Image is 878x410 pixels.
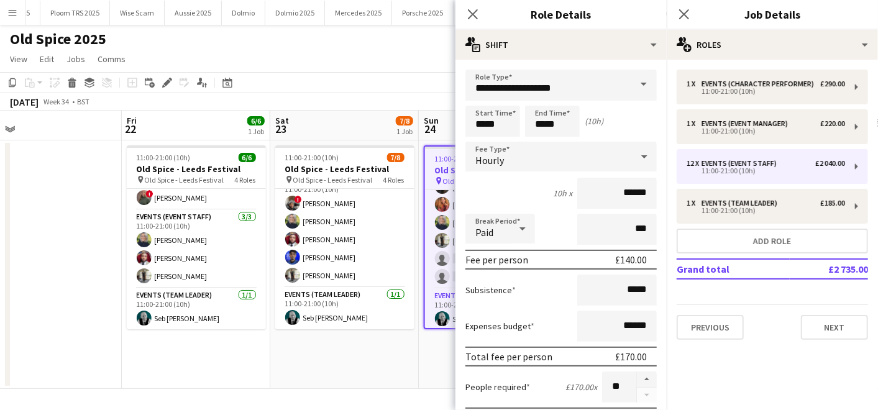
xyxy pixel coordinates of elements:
app-card-role: Events (Team Leader)1/111:00-21:00 (10h)Seb [PERSON_NAME] [275,288,414,330]
div: 1 x [687,199,702,207]
button: Add role [677,229,868,253]
button: Dolmio [222,1,265,25]
span: Paid [475,226,493,239]
span: 6/6 [247,116,265,125]
div: BST [77,97,89,106]
h3: Job Details [667,6,878,22]
div: [DATE] [10,96,39,108]
div: 12 x [687,159,702,168]
div: £220.00 [820,119,845,128]
app-card-role: Events (Event Staff)3/311:00-21:00 (10h)[PERSON_NAME][PERSON_NAME][PERSON_NAME] [127,210,266,288]
button: Old Spice 2025 [454,1,522,25]
a: Edit [35,51,59,67]
label: Expenses budget [465,321,534,332]
button: Aussie 2025 [165,1,222,25]
div: £185.00 [820,199,845,207]
span: 7/8 [396,116,413,125]
div: Shift [455,30,667,60]
span: ! [295,196,302,203]
button: Porsche 2025 [392,1,454,25]
app-card-role: Events (Team Leader)1/111:00-21:00 (10h)Seb [PERSON_NAME] [127,288,266,330]
span: Comms [98,53,126,65]
div: Roles [667,30,878,60]
span: Sun [424,115,439,126]
div: 1 x [687,80,702,88]
div: (10h) [585,116,603,127]
span: ! [146,190,153,198]
a: Comms [93,51,130,67]
span: 24 [422,122,439,136]
span: Old Spice - Leeds Festival [145,175,224,184]
h3: Old Spice - Leeds Festival [425,165,562,176]
app-job-card: 11:00-21:00 (10h)13/15Old Spice - Leeds Festival Old Spice - Leeds Festival4 Roles![PERSON_NAME]D... [424,145,563,329]
button: Wise Scam [110,1,165,25]
span: Old Spice - Leeds Festival [443,176,523,186]
div: £2 040.00 [815,159,845,168]
label: Subsistence [465,285,516,296]
button: Previous [677,315,744,340]
span: View [10,53,27,65]
button: Ploom TRS 2025 [40,1,110,25]
button: Dolmio 2025 [265,1,325,25]
button: Next [801,315,868,340]
div: 11:00-21:00 (10h) [687,168,845,174]
div: Fee per person [465,253,528,266]
span: Sat [275,115,289,126]
label: People required [465,381,530,393]
div: 1 x [687,119,702,128]
div: Events (Event Manager) [702,119,793,128]
div: 11:00-21:00 (10h) [687,88,845,94]
h1: Old Spice 2025 [10,30,106,48]
span: 11:00-21:00 (10h) [285,153,339,162]
button: Increase [637,371,657,388]
app-job-card: 11:00-21:00 (10h)6/6Old Spice - Leeds Festival Old Spice - Leeds Festival4 Roles11:00-21:00 (10h)... [127,145,266,329]
div: Events (Character Performer) [702,80,819,88]
span: 6/6 [239,153,256,162]
div: 1 Job [396,127,413,136]
span: 7/8 [387,153,405,162]
span: Week 34 [41,97,72,106]
div: 1 Job [248,127,264,136]
h3: Role Details [455,6,667,22]
div: 10h x [553,188,572,199]
div: 11:00-21:00 (10h) [687,128,845,134]
h3: Old Spice - Leeds Festival [275,163,414,175]
span: Fri [127,115,137,126]
app-card-role: Events (Event Manager)1/111:00-21:00 (10h)![PERSON_NAME] [127,168,266,210]
div: Total fee per person [465,350,552,363]
td: £2 735.00 [790,259,868,279]
span: Edit [40,53,54,65]
div: £290.00 [820,80,845,88]
app-card-role: Events (Event Staff)5/511:00-21:00 (10h)![PERSON_NAME][PERSON_NAME][PERSON_NAME][PERSON_NAME][PER... [275,173,414,288]
div: £140.00 [615,253,647,266]
div: Events (Team Leader) [702,199,782,207]
a: View [5,51,32,67]
span: 4 Roles [383,175,405,184]
span: 11:00-21:00 (10h) [137,153,191,162]
a: Jobs [62,51,90,67]
span: Jobs [66,53,85,65]
app-card-role: Events (Team Leader)1/111:00-21:00 (10h)Seb [PERSON_NAME] [425,289,562,331]
span: 11:00-21:00 (10h) [435,154,489,163]
span: Old Spice - Leeds Festival [293,175,373,184]
span: Hourly [475,154,504,166]
div: 11:00-21:00 (10h) [687,207,845,214]
button: Mercedes 2025 [325,1,392,25]
span: 4 Roles [235,175,256,184]
div: £170.00 x [565,381,597,393]
h3: Old Spice - Leeds Festival [127,163,266,175]
div: Events (Event Staff) [702,159,782,168]
td: Grand total [677,259,790,279]
span: 22 [125,122,137,136]
app-job-card: 11:00-21:00 (10h)7/8Old Spice - Leeds Festival Old Spice - Leeds Festival4 Roles11:00-21:00 (10h)... [275,145,414,329]
span: 23 [273,122,289,136]
div: £170.00 [615,350,647,363]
